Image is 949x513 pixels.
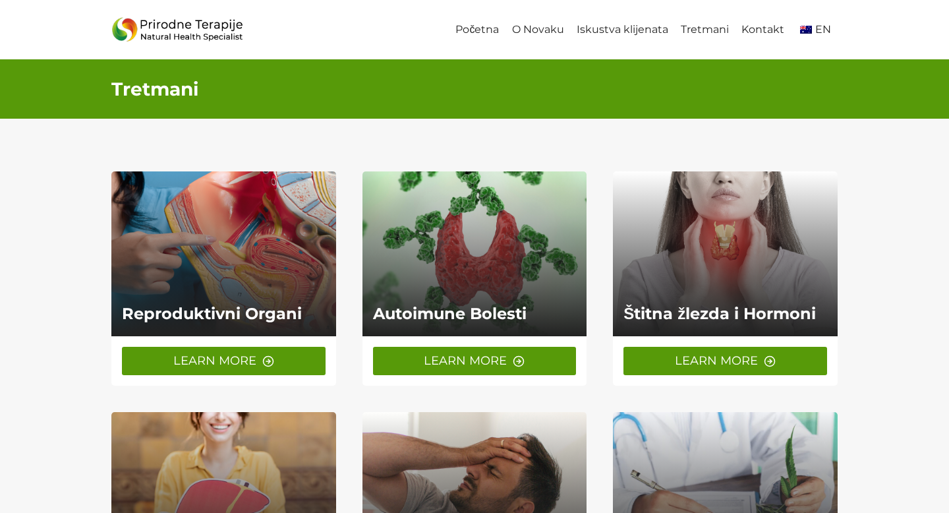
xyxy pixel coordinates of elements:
a: en_AUEN [791,15,838,45]
a: Tretmani [674,15,735,45]
a: Početna [449,15,505,45]
span: LEARN MORE [173,351,256,371]
span: LEARN MORE [675,351,758,371]
nav: Primary Navigation [449,15,838,45]
a: Iskustva klijenata [570,15,674,45]
a: LEARN MORE [373,347,577,375]
a: Kontakt [735,15,791,45]
img: English [800,26,812,34]
img: Prirodne Terapije [111,14,243,46]
span: LEARN MORE [424,351,507,371]
a: O Novaku [505,15,570,45]
h2: Tretmani [111,75,838,103]
a: LEARN MORE [623,347,827,375]
a: LEARN MORE [122,347,326,375]
span: EN [815,23,831,36]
